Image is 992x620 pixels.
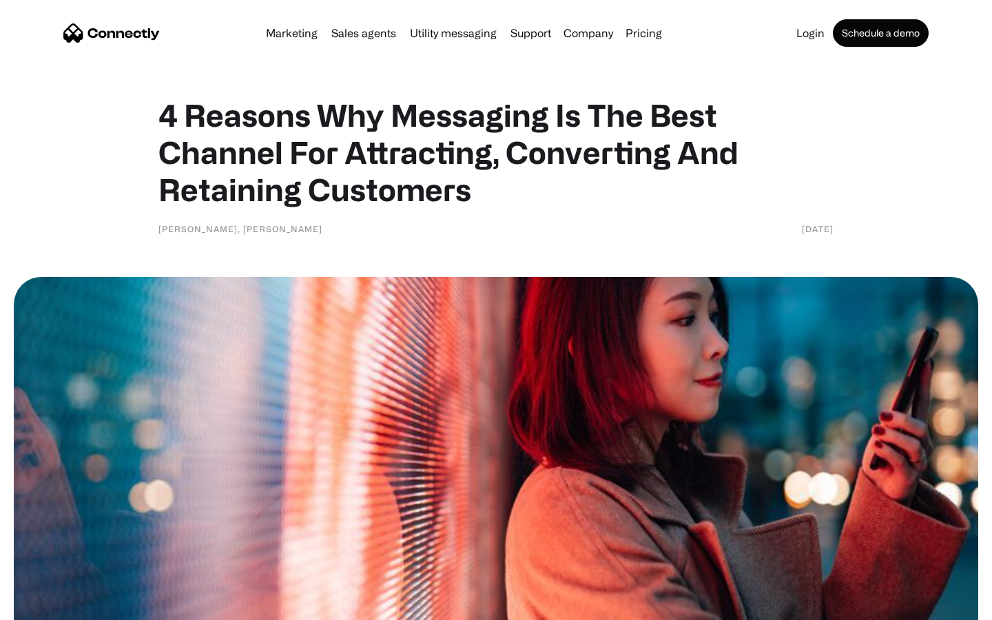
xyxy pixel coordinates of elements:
a: Pricing [620,28,668,39]
h1: 4 Reasons Why Messaging Is The Best Channel For Attracting, Converting And Retaining Customers [158,96,834,208]
a: Support [505,28,557,39]
a: Sales agents [326,28,402,39]
aside: Language selected: English [14,596,83,615]
a: Utility messaging [404,28,502,39]
ul: Language list [28,596,83,615]
a: Schedule a demo [833,19,929,47]
div: Company [564,23,613,43]
div: [PERSON_NAME], [PERSON_NAME] [158,222,322,236]
div: [DATE] [802,222,834,236]
a: Login [791,28,830,39]
a: Marketing [260,28,323,39]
